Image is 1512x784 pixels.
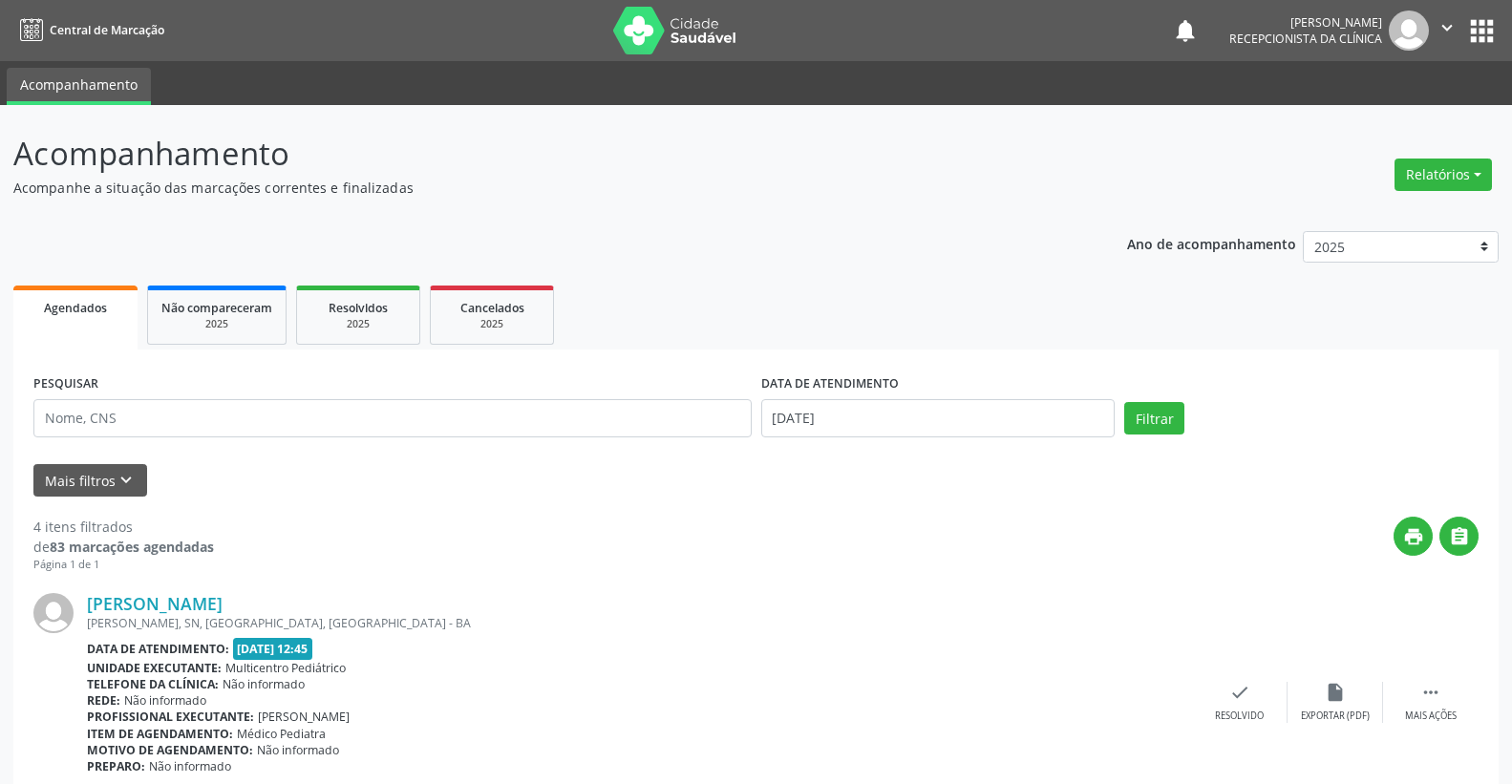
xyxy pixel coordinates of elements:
[87,660,222,676] b: Unidade executante:
[1124,402,1184,434] button: Filtrar
[1429,11,1465,51] button: 
[13,14,164,46] a: Central de Marcação
[87,676,219,692] b: Telefone da clínica:
[87,593,223,614] a: [PERSON_NAME]
[116,470,137,491] i: keyboard_arrow_down
[329,300,388,316] span: Resolvidos
[7,68,151,105] a: Acompanhamento
[33,370,98,399] label: PESQUISAR
[87,726,233,742] b: Item de agendamento:
[87,709,254,725] b: Profissional executante:
[33,399,752,437] input: Nome, CNS
[257,742,339,758] span: Não informado
[87,641,229,657] b: Data de atendimento:
[1229,682,1250,703] i: check
[761,399,1116,437] input: Selecione um intervalo
[1172,17,1199,44] button: notifications
[124,692,206,709] span: Não informado
[1127,231,1296,255] p: Ano de acompanhamento
[1437,17,1458,38] i: 
[1394,517,1433,556] button: print
[460,300,524,316] span: Cancelados
[310,317,406,331] div: 2025
[87,692,120,709] b: Rede:
[1325,682,1346,703] i: insert_drive_file
[33,517,214,537] div: 4 itens filtrados
[1229,31,1382,47] span: Recepcionista da clínica
[1215,710,1264,723] div: Resolvido
[87,758,145,774] b: Preparo:
[761,370,899,399] label: DATA DE ATENDIMENTO
[1420,682,1441,703] i: 
[13,130,1054,178] p: Acompanhamento
[1405,710,1457,723] div: Mais ações
[149,758,231,774] span: Não informado
[258,709,350,725] span: [PERSON_NAME]
[1389,11,1429,51] img: img
[161,317,272,331] div: 2025
[33,464,147,498] button: Mais filtroskeyboard_arrow_down
[13,178,1054,198] p: Acompanhe a situação das marcações correntes e finalizadas
[1229,14,1382,31] div: [PERSON_NAME]
[1395,159,1492,191] button: Relatórios
[50,538,214,556] strong: 83 marcações agendadas
[1301,710,1370,723] div: Exportar (PDF)
[1449,526,1470,547] i: 
[1403,526,1424,547] i: print
[225,660,346,676] span: Multicentro Pediátrico
[87,742,253,758] b: Motivo de agendamento:
[50,22,164,38] span: Central de Marcação
[237,726,326,742] span: Médico Pediatra
[444,317,540,331] div: 2025
[44,300,107,316] span: Agendados
[33,593,74,633] img: img
[1439,517,1479,556] button: 
[1465,14,1499,48] button: apps
[33,557,214,573] div: Página 1 de 1
[223,676,305,692] span: Não informado
[161,300,272,316] span: Não compareceram
[33,537,214,557] div: de
[233,638,313,660] span: [DATE] 12:45
[87,615,1192,631] div: [PERSON_NAME], SN, [GEOGRAPHIC_DATA], [GEOGRAPHIC_DATA] - BA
